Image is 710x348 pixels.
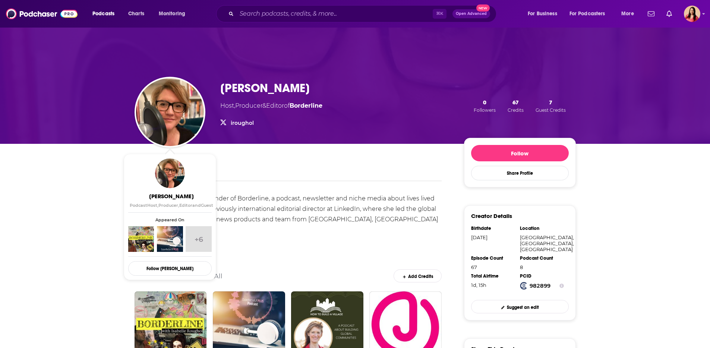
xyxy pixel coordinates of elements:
span: 7 [549,99,552,106]
button: 0Followers [471,98,498,113]
a: Show notifications dropdown [645,7,657,20]
img: Isabelle Roughol [136,78,204,146]
span: More [621,9,634,19]
span: [PERSON_NAME] [130,193,213,200]
div: [DATE] [471,234,515,240]
button: open menu [154,8,195,20]
a: Borderline [290,102,322,109]
button: Open AdvancedNew [452,9,490,18]
span: 67 [512,99,519,106]
span: For Business [528,9,557,19]
button: 67Credits [505,98,526,113]
button: Show profile menu [684,6,700,22]
a: Show notifications dropdown [663,7,675,20]
strong: 982899 [530,282,550,289]
span: 0 [483,99,486,106]
span: , [157,203,158,208]
a: +6 [186,226,211,252]
span: Podcasts [92,9,114,19]
span: Followers [474,107,496,113]
a: Add Credits [394,269,442,282]
div: 8 [520,264,564,270]
span: For Podcasters [569,9,605,19]
div: Episode Count [471,255,515,261]
a: Suggest an edit [471,300,569,313]
span: & [262,102,266,109]
span: Host [220,102,234,109]
span: Guest Credits [536,107,566,113]
span: , [178,203,179,208]
h3: Creator Details [471,212,512,219]
a: iroughol [231,120,254,126]
div: Location [520,225,564,231]
button: Follow [PERSON_NAME] [128,261,212,276]
div: 67 [471,264,515,270]
div: Birthdate [471,225,515,231]
div: Total Airtime [471,273,515,279]
img: User Profile [684,6,700,22]
img: Borderline [128,226,154,252]
button: Share Profile [471,166,569,180]
span: Producer [235,102,262,109]
span: 39 hours, 31 minutes, 28 seconds [471,282,486,288]
div: PCID [520,273,564,279]
button: Follow [471,145,569,161]
span: Charts [128,9,144,19]
div: [GEOGRAPHIC_DATA], [GEOGRAPHIC_DATA], [GEOGRAPHIC_DATA] [520,234,564,252]
span: Open Advanced [456,12,487,16]
span: Podcast Host Producer Editor Guest [130,203,213,208]
img: Isabelle Roughol [155,158,185,188]
span: New [476,4,490,12]
img: Podchaser - Follow, Share and Rate Podcasts [6,7,78,21]
button: open menu [87,8,124,20]
span: Editor [266,102,284,109]
div: [PERSON_NAME] is the founder of Borderline, a podcast, newsletter and niche media about lives liv... [135,195,441,265]
span: Credits [508,107,524,113]
span: and [192,203,201,208]
button: open menu [616,8,643,20]
span: Monitoring [159,9,185,19]
span: Appeared On [128,217,212,222]
h1: [PERSON_NAME] [220,81,310,95]
span: ⌘ K [433,9,446,19]
a: [PERSON_NAME]PodcastHost,Producer,EditorandGuest [130,193,213,208]
button: open menu [523,8,567,20]
img: Baekdal Plus Podcast [157,226,183,252]
button: Show Info [559,282,564,290]
div: Search podcasts, credits, & more... [223,5,504,22]
span: , [234,102,235,109]
button: 7Guest Credits [533,98,568,113]
a: Charts [123,8,149,20]
img: Podchaser Creator ID logo [520,282,527,290]
span: of [284,102,322,109]
span: Logged in as michelle.weinfurt [684,6,700,22]
div: Podcast Count [520,255,564,261]
input: Search podcasts, credits, & more... [237,8,433,20]
button: open menu [565,8,616,20]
